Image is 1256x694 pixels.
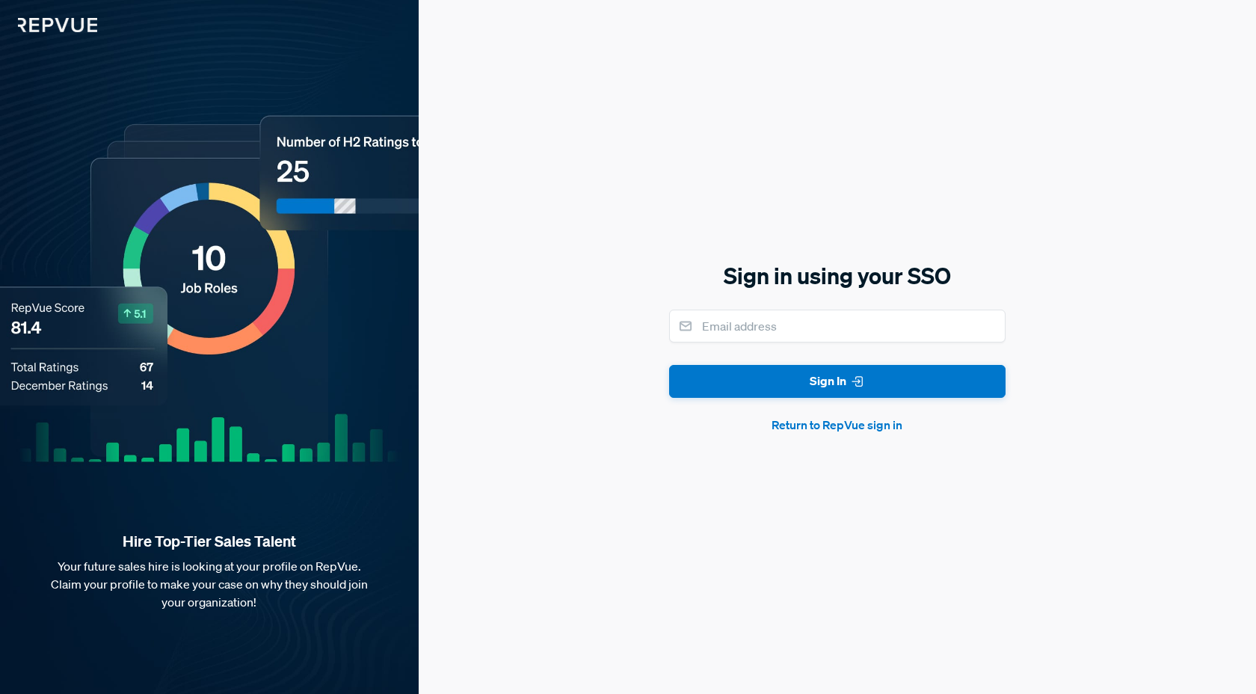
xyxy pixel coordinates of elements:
input: Email address [669,310,1006,343]
h5: Sign in using your SSO [669,260,1006,292]
button: Return to RepVue sign in [669,416,1006,434]
strong: Hire Top-Tier Sales Talent [24,532,395,551]
button: Sign In [669,365,1006,399]
p: Your future sales hire is looking at your profile on RepVue. Claim your profile to make your case... [24,557,395,611]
